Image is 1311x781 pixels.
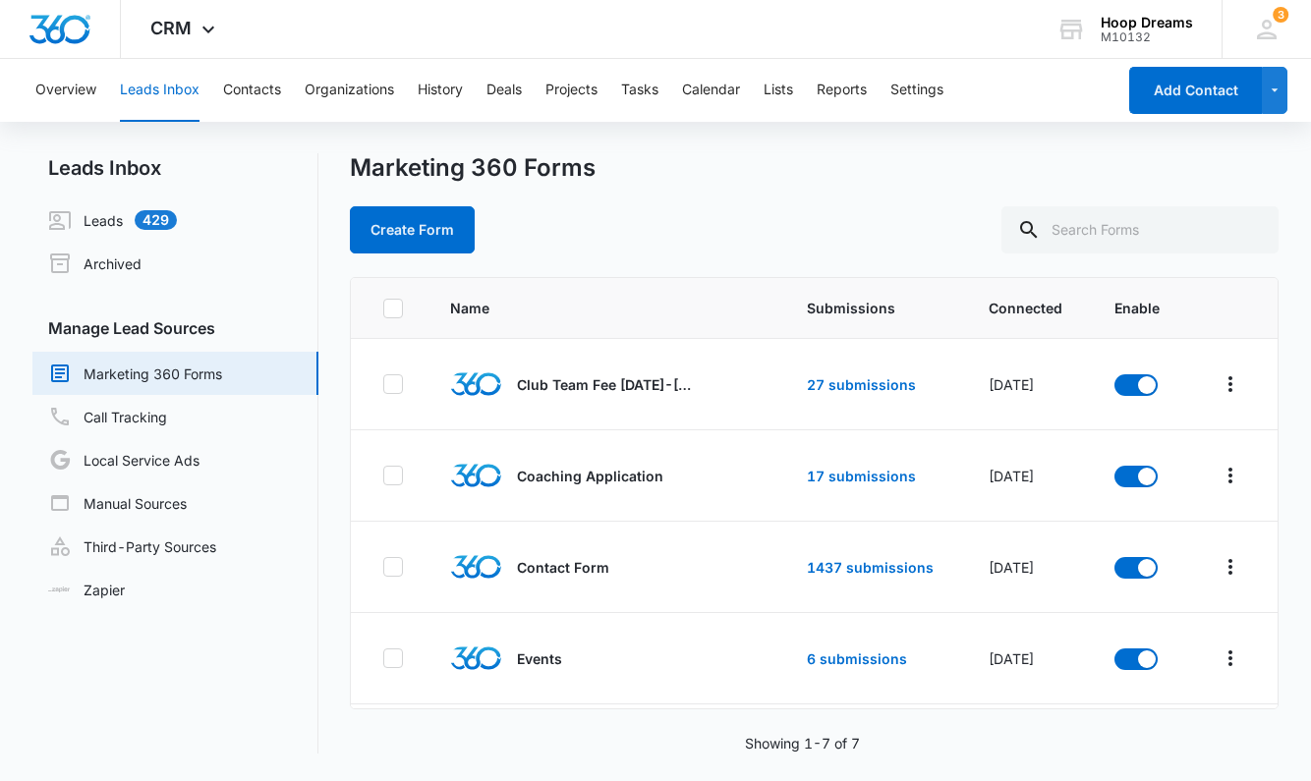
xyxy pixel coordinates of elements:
[807,376,916,393] a: 27 submissions
[48,448,199,472] a: Local Service Ads
[517,466,663,486] p: Coaching Application
[48,362,222,385] a: Marketing 360 Forms
[621,59,658,122] button: Tasks
[223,59,281,122] button: Contacts
[545,59,598,122] button: Projects
[32,153,318,183] h2: Leads Inbox
[682,59,740,122] button: Calendar
[745,733,860,753] p: Showing 1-7 of 7
[305,59,394,122] button: Organizations
[890,59,943,122] button: Settings
[48,534,216,558] a: Third-Party Sources
[418,59,463,122] button: History
[1001,206,1279,253] input: Search Forms
[1215,642,1246,674] button: Overflow Menu
[1114,298,1164,318] span: Enable
[989,466,1067,486] div: [DATE]
[32,316,318,340] h3: Manage Lead Sources
[350,153,596,183] h1: Marketing 360 Forms
[1215,551,1246,583] button: Overflow Menu
[1215,368,1246,400] button: Overflow Menu
[1101,30,1193,44] div: account id
[48,251,142,275] a: Archived
[48,491,187,515] a: Manual Sources
[48,580,125,600] a: Zapier
[517,374,694,395] p: Club Team Fee [DATE]-[DATE]
[150,18,192,38] span: CRM
[120,59,199,122] button: Leads Inbox
[1273,7,1288,23] div: notifications count
[350,206,475,253] button: Create Form
[807,468,916,484] a: 17 submissions
[517,557,609,578] p: Contact Form
[989,298,1067,318] span: Connected
[1101,15,1193,30] div: account name
[450,298,707,318] span: Name
[807,650,907,667] a: 6 submissions
[989,557,1067,578] div: [DATE]
[807,559,934,576] a: 1437 submissions
[517,648,562,669] p: Events
[764,59,793,122] button: Lists
[486,59,522,122] button: Deals
[817,59,867,122] button: Reports
[48,208,177,232] a: Leads429
[1273,7,1288,23] span: 3
[48,405,167,428] a: Call Tracking
[807,298,941,318] span: Submissions
[1215,460,1246,491] button: Overflow Menu
[1129,67,1262,114] button: Add Contact
[989,648,1067,669] div: [DATE]
[989,374,1067,395] div: [DATE]
[35,59,96,122] button: Overview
